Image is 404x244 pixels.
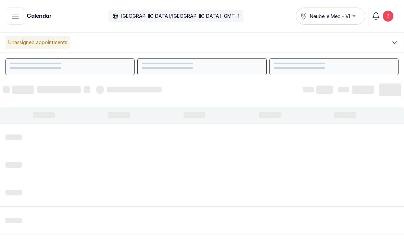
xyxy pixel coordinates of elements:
[27,12,52,20] h1: Calendar
[5,36,70,49] p: Unassigned appointments
[121,13,221,20] p: [GEOGRAPHIC_DATA]/[GEOGRAPHIC_DATA]
[296,8,365,25] button: Neubelle Med - VI
[368,7,397,25] button: 2
[224,13,239,20] p: GMT+1
[383,11,393,22] div: 2
[310,13,350,20] span: Neubelle Med - VI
